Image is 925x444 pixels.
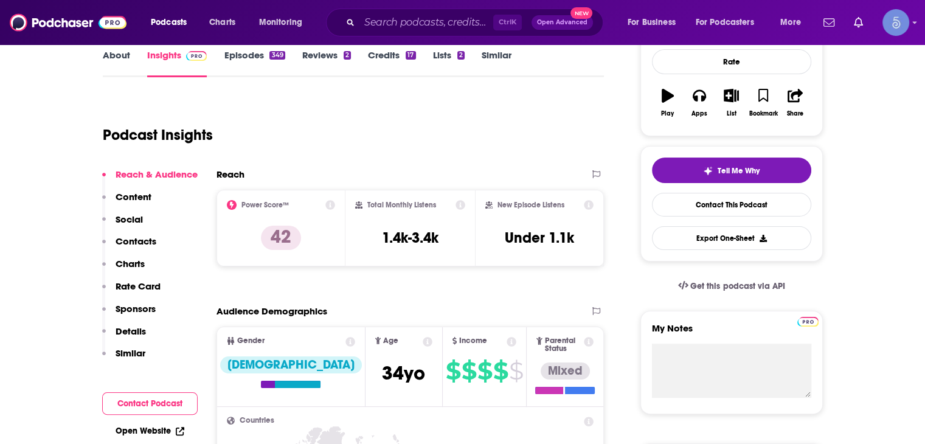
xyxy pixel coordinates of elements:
[217,168,244,180] h2: Reach
[209,14,235,31] span: Charts
[102,258,145,280] button: Charts
[780,14,801,31] span: More
[661,110,674,117] div: Play
[819,12,839,33] a: Show notifications dropdown
[703,166,713,176] img: tell me why sparkle
[102,303,156,325] button: Sponsors
[497,201,564,209] h2: New Episode Listens
[368,49,415,77] a: Credits17
[482,49,511,77] a: Similar
[240,417,274,425] span: Countries
[459,337,487,345] span: Income
[116,325,146,337] p: Details
[259,14,302,31] span: Monitoring
[652,158,811,183] button: tell me why sparkleTell Me Why
[493,15,522,30] span: Ctrl K
[477,361,492,381] span: $
[261,226,301,250] p: 42
[652,193,811,217] a: Contact This Podcast
[367,201,436,209] h2: Total Monthly Listens
[747,81,779,125] button: Bookmark
[116,191,151,203] p: Content
[493,361,508,381] span: $
[151,14,187,31] span: Podcasts
[224,49,285,77] a: Episodes349
[102,325,146,348] button: Details
[359,13,493,32] input: Search podcasts, credits, & more...
[849,12,868,33] a: Show notifications dropdown
[103,126,213,144] h1: Podcast Insights
[545,337,582,353] span: Parental Status
[718,166,760,176] span: Tell Me Why
[882,9,909,36] img: User Profile
[541,362,590,380] div: Mixed
[797,315,819,327] a: Pro website
[537,19,587,26] span: Open Advanced
[772,13,816,32] button: open menu
[102,347,145,370] button: Similar
[779,81,811,125] button: Share
[142,13,203,32] button: open menu
[201,13,243,32] a: Charts
[715,81,747,125] button: List
[241,201,289,209] h2: Power Score™
[116,258,145,269] p: Charts
[186,51,207,61] img: Podchaser Pro
[116,303,156,314] p: Sponsors
[116,347,145,359] p: Similar
[668,271,795,301] a: Get this podcast via API
[652,49,811,74] div: Rate
[509,361,523,381] span: $
[116,168,198,180] p: Reach & Audience
[102,280,161,303] button: Rate Card
[446,361,460,381] span: $
[102,168,198,191] button: Reach & Audience
[102,235,156,258] button: Contacts
[116,213,143,225] p: Social
[237,337,265,345] span: Gender
[882,9,909,36] span: Logged in as Spiral5-G1
[688,13,772,32] button: open menu
[690,281,785,291] span: Get this podcast via API
[269,51,285,60] div: 349
[10,11,126,34] img: Podchaser - Follow, Share and Rate Podcasts
[684,81,715,125] button: Apps
[532,15,593,30] button: Open AdvancedNew
[102,191,151,213] button: Content
[652,322,811,344] label: My Notes
[652,81,684,125] button: Play
[217,305,327,317] h2: Audience Demographics
[147,49,207,77] a: InsightsPodchaser Pro
[382,229,438,247] h3: 1.4k-3.4k
[619,13,691,32] button: open menu
[406,51,415,60] div: 17
[457,51,465,60] div: 2
[691,110,707,117] div: Apps
[116,280,161,292] p: Rate Card
[652,226,811,250] button: Export One-Sheet
[116,426,184,436] a: Open Website
[787,110,803,117] div: Share
[103,49,130,77] a: About
[727,110,736,117] div: List
[462,361,476,381] span: $
[696,14,754,31] span: For Podcasters
[628,14,676,31] span: For Business
[344,51,351,60] div: 2
[882,9,909,36] button: Show profile menu
[102,392,198,415] button: Contact Podcast
[433,49,465,77] a: Lists2
[383,337,398,345] span: Age
[505,229,574,247] h3: Under 1.1k
[116,235,156,247] p: Contacts
[251,13,318,32] button: open menu
[220,356,362,373] div: [DEMOGRAPHIC_DATA]
[382,361,425,385] span: 34 yo
[797,317,819,327] img: Podchaser Pro
[102,213,143,236] button: Social
[749,110,777,117] div: Bookmark
[338,9,615,36] div: Search podcasts, credits, & more...
[570,7,592,19] span: New
[302,49,351,77] a: Reviews2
